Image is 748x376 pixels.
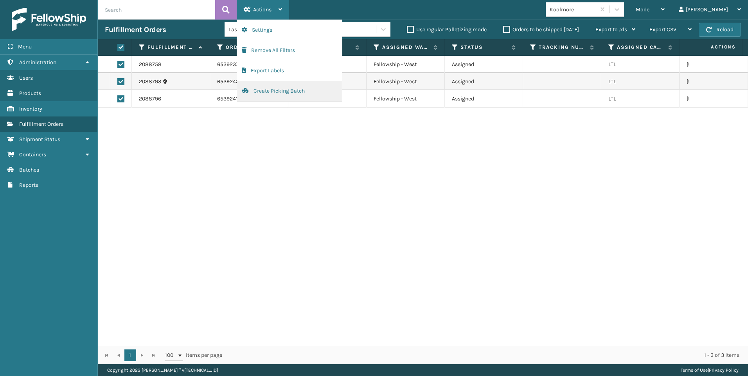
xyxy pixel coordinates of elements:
a: 2088796 [139,95,161,103]
label: Tracking Number [539,44,586,51]
span: Fulfillment Orders [19,121,63,127]
p: Copyright 2023 [PERSON_NAME]™ v [TECHNICAL_ID] [107,364,218,376]
td: 6539242 [210,73,288,90]
td: LTL [601,56,680,73]
span: Users [19,75,33,81]
button: Export Labels [237,61,342,81]
td: LTL [601,90,680,107]
h3: Fulfillment Orders [105,25,166,34]
div: | [681,364,739,376]
label: Status [460,44,508,51]
span: Administration [19,59,56,66]
span: Actions [253,6,272,13]
label: Use regular Palletizing mode [407,26,487,33]
label: Fulfillment Order Id [147,44,195,51]
span: 100 [165,351,177,359]
a: Terms of Use [681,367,708,373]
td: 6539237 [210,56,288,73]
span: Export CSV [649,26,676,33]
span: Containers [19,151,46,158]
td: Assigned [445,56,523,73]
span: Inventory [19,106,42,112]
div: 1 - 3 of 3 items [233,351,739,359]
div: Last 90 Days [228,25,289,34]
td: Fellowship - West [367,73,445,90]
label: Assigned Carrier Service [617,44,664,51]
span: items per page [165,349,222,361]
span: Actions [686,41,741,54]
a: Privacy Policy [709,367,739,373]
button: Settings [237,20,342,40]
td: Assigned [445,90,523,107]
a: 1 [124,349,136,361]
td: Fellowship - West [367,90,445,107]
span: Products [19,90,41,97]
button: Reload [699,23,741,37]
td: 6539241 [210,90,288,107]
label: Order Number [226,44,273,51]
button: Create Picking Batch [237,81,342,101]
div: Koolmore [550,5,596,14]
label: Orders to be shipped [DATE] [503,26,579,33]
a: 2088758 [139,61,162,68]
span: Mode [636,6,649,13]
span: Reports [19,182,38,188]
td: Assigned [445,73,523,90]
span: Batches [19,167,39,173]
span: Menu [18,43,32,50]
td: Fellowship - West [367,56,445,73]
label: Assigned Warehouse [382,44,430,51]
img: logo [12,8,86,31]
a: 2088793 [139,78,161,86]
span: Export to .xls [595,26,627,33]
button: Remove All Filters [237,40,342,61]
span: Shipment Status [19,136,60,143]
td: LTL [601,73,680,90]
